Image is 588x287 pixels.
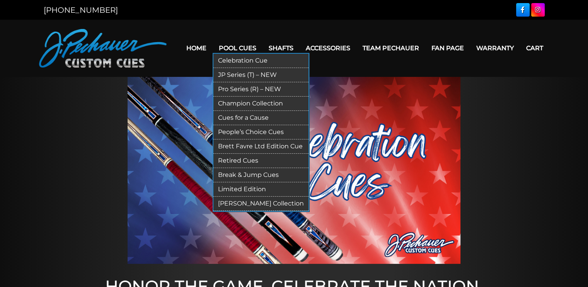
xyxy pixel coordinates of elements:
a: Accessories [300,38,356,58]
a: Cart [520,38,549,58]
a: Home [180,38,213,58]
a: People’s Choice Cues [213,125,308,139]
a: Warranty [470,38,520,58]
a: Celebration Cue [213,54,308,68]
a: Team Pechauer [356,38,425,58]
a: Break & Jump Cues [213,168,308,182]
a: Cues for a Cause [213,111,308,125]
a: Limited Edition [213,182,308,197]
a: [PERSON_NAME] Collection [213,197,308,211]
img: Pechauer Custom Cues [39,29,167,68]
a: JP Series (T) – NEW [213,68,308,82]
a: Pro Series (R) – NEW [213,82,308,97]
a: Brett Favre Ltd Edition Cue [213,139,308,154]
a: Retired Cues [213,154,308,168]
a: Shafts [262,38,300,58]
a: Fan Page [425,38,470,58]
a: Champion Collection [213,97,308,111]
a: Pool Cues [213,38,262,58]
a: [PHONE_NUMBER] [44,5,118,15]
